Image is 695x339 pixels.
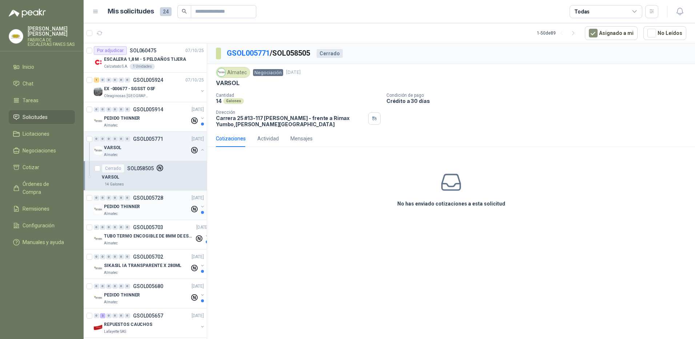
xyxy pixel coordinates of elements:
[386,93,692,98] p: Condición de pago
[102,164,124,173] div: Cerrado
[192,283,204,290] p: [DATE]
[9,77,75,91] a: Chat
[104,321,152,328] p: REPUESTOS CAUCHOS
[100,136,105,141] div: 0
[94,77,99,83] div: 1
[192,195,204,202] p: [DATE]
[196,224,209,231] p: [DATE]
[23,113,48,121] span: Solicitudes
[216,110,365,115] p: Dirección
[106,313,112,318] div: 0
[94,76,205,99] a: 1 0 0 0 0 0 GSOL00592407/10/25 Company LogoEX -000677 - SGSST OSFOleaginosas [GEOGRAPHIC_DATA][PE...
[104,270,118,276] p: Almatec
[112,284,118,289] div: 0
[84,43,207,73] a: Por adjudicarSOL06047507/10/25 Company LogoESCALERA 1,8 M - 5 PELDAÑOS TIJERACalzatodo S.A.1 Unid...
[192,312,204,319] p: [DATE]
[386,98,692,104] p: Crédito a 30 días
[9,127,75,141] a: Licitaciones
[182,9,187,14] span: search
[9,60,75,74] a: Inicio
[227,49,270,57] a: GSOL005771
[130,64,155,69] div: 1 Unidades
[100,107,105,112] div: 0
[100,225,105,230] div: 0
[94,58,103,67] img: Company Logo
[104,211,118,217] p: Almatec
[94,252,205,276] a: 0 0 0 0 0 0 GSOL005702[DATE] Company LogoSIKASIL IA TRANSPARENTE X 280MLAlmatec
[286,69,301,76] p: [DATE]
[9,144,75,157] a: Negociaciones
[125,284,130,289] div: 0
[125,313,130,318] div: 0
[100,313,105,318] div: 2
[104,85,155,92] p: EX -000677 - SGSST OSF
[125,195,130,200] div: 0
[160,7,172,16] span: 24
[643,26,686,40] button: No Leídos
[9,110,75,124] a: Solicitudes
[133,254,163,259] p: GSOL005702
[216,98,222,104] p: 14
[185,77,204,84] p: 07/10/25
[112,136,118,141] div: 0
[9,29,23,43] img: Company Logo
[106,195,112,200] div: 0
[112,313,118,318] div: 0
[118,254,124,259] div: 0
[94,294,103,302] img: Company Logo
[94,195,99,200] div: 0
[94,87,103,96] img: Company Logo
[216,93,381,98] p: Cantidad
[108,6,154,17] h1: Mis solicitudes
[94,146,103,155] img: Company Logo
[125,136,130,141] div: 0
[125,77,130,83] div: 0
[9,93,75,107] a: Tareas
[223,98,244,104] div: Galones
[112,195,118,200] div: 0
[253,69,283,75] a: Negociación
[104,299,118,305] p: Almatec
[106,107,112,112] div: 0
[94,282,205,305] a: 0 0 0 0 0 0 GSOL005680[DATE] Company LogoPEDIDO THINNERAlmatec
[102,174,119,181] p: VARSOL
[112,254,118,259] div: 0
[192,136,204,143] p: [DATE]
[104,203,140,210] p: PEDIDO THINNER
[106,225,112,230] div: 0
[118,107,124,112] div: 0
[185,47,204,54] p: 07/10/25
[23,205,49,213] span: Remisiones
[94,284,99,289] div: 0
[23,147,56,155] span: Negociaciones
[127,166,154,171] p: SOL058505
[253,69,283,76] span: Negociación
[112,225,118,230] div: 0
[133,284,163,289] p: GSOL005680
[94,136,99,141] div: 0
[94,254,99,259] div: 0
[130,48,156,53] p: SOL060475
[94,205,103,214] img: Company Logo
[104,56,186,63] p: ESCALERA 1,8 M - 5 PELDAÑOS TIJERA
[9,9,46,17] img: Logo peakr
[9,219,75,232] a: Configuración
[104,262,181,269] p: SIKASIL IA TRANSPARENTE X 280ML
[133,313,163,318] p: GSOL005657
[118,313,124,318] div: 0
[104,233,194,240] p: TUBO TERMO ENCOGIBLE DE 8MM DE ESPESOR X 5CMS
[216,67,250,78] div: Almatec
[100,195,105,200] div: 0
[216,115,365,127] p: Carrera 25 #13-117 [PERSON_NAME] - frente a Rimax Yumbo , [PERSON_NAME][GEOGRAPHIC_DATA]
[106,136,112,141] div: 0
[94,323,103,332] img: Company Logo
[23,80,33,88] span: Chat
[28,38,75,47] p: FABRICA DE ESCALERAS FANES SAS
[257,135,279,143] div: Actividad
[102,182,127,187] div: 14 Galones
[23,163,39,171] span: Cotizar
[125,107,130,112] div: 0
[106,254,112,259] div: 0
[104,292,140,299] p: PEDIDO THINNER
[104,152,118,158] p: Almatec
